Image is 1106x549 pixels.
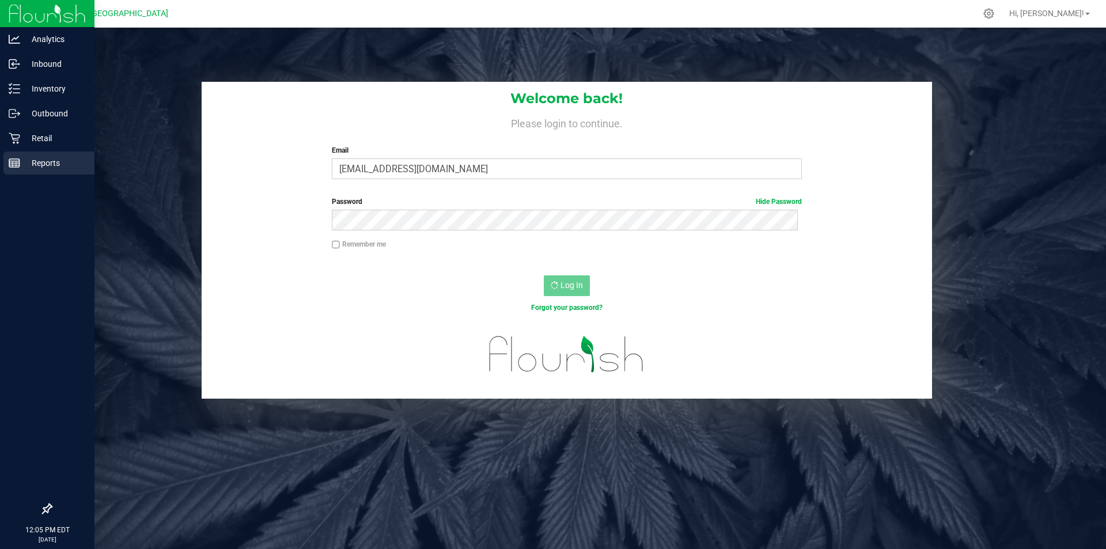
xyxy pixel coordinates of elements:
[1009,9,1084,18] span: Hi, [PERSON_NAME]!
[332,239,386,249] label: Remember me
[20,82,89,96] p: Inventory
[544,275,590,296] button: Log In
[20,57,89,71] p: Inbound
[20,32,89,46] p: Analytics
[202,115,932,129] h4: Please login to continue.
[20,156,89,170] p: Reports
[9,33,20,45] inline-svg: Analytics
[332,198,362,206] span: Password
[560,281,583,290] span: Log In
[5,525,89,535] p: 12:05 PM EDT
[20,107,89,120] p: Outbound
[982,8,996,19] div: Manage settings
[20,131,89,145] p: Retail
[5,535,89,544] p: [DATE]
[67,9,168,18] span: GA2 - [GEOGRAPHIC_DATA]
[332,145,801,156] label: Email
[9,157,20,169] inline-svg: Reports
[332,241,340,249] input: Remember me
[9,108,20,119] inline-svg: Outbound
[9,132,20,144] inline-svg: Retail
[202,91,932,106] h1: Welcome back!
[9,83,20,94] inline-svg: Inventory
[475,325,658,384] img: flourish_logo.svg
[531,304,603,312] a: Forgot your password?
[756,198,802,206] a: Hide Password
[9,58,20,70] inline-svg: Inbound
